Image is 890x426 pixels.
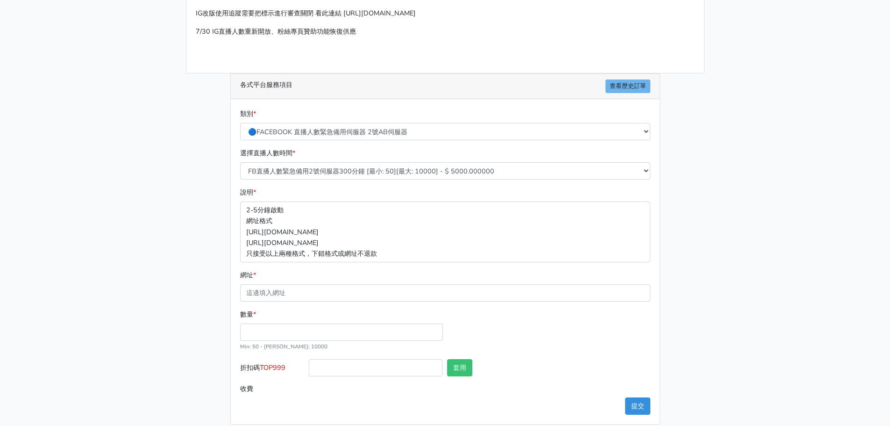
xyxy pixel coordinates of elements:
span: TOP999 [260,363,285,372]
label: 說明 [240,187,256,198]
p: IG改版使用追蹤需要把標示進行審查關閉 看此連結 [URL][DOMAIN_NAME] [196,8,695,19]
label: 選擇直播人數時間 [240,148,295,159]
p: 2-5分鐘啟動 網址格式 [URL][DOMAIN_NAME] [URL][DOMAIN_NAME] 只接受以上兩種格式，下錯格式或網址不退款 [240,202,650,262]
input: 這邊填入網址 [240,284,650,302]
label: 數量 [240,309,256,320]
label: 網址 [240,270,256,281]
label: 類別 [240,108,256,119]
button: 套用 [447,359,472,376]
small: Min: 50 - [PERSON_NAME]: 10000 [240,343,328,350]
label: 折扣碼 [238,359,307,380]
p: 7/30 IG直播人數重新開放、粉絲專頁贊助功能恢復供應 [196,26,695,37]
a: 查看歷史訂單 [605,79,650,93]
button: 提交 [625,397,650,415]
div: 各式平台服務項目 [231,74,660,99]
label: 收費 [238,380,307,397]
